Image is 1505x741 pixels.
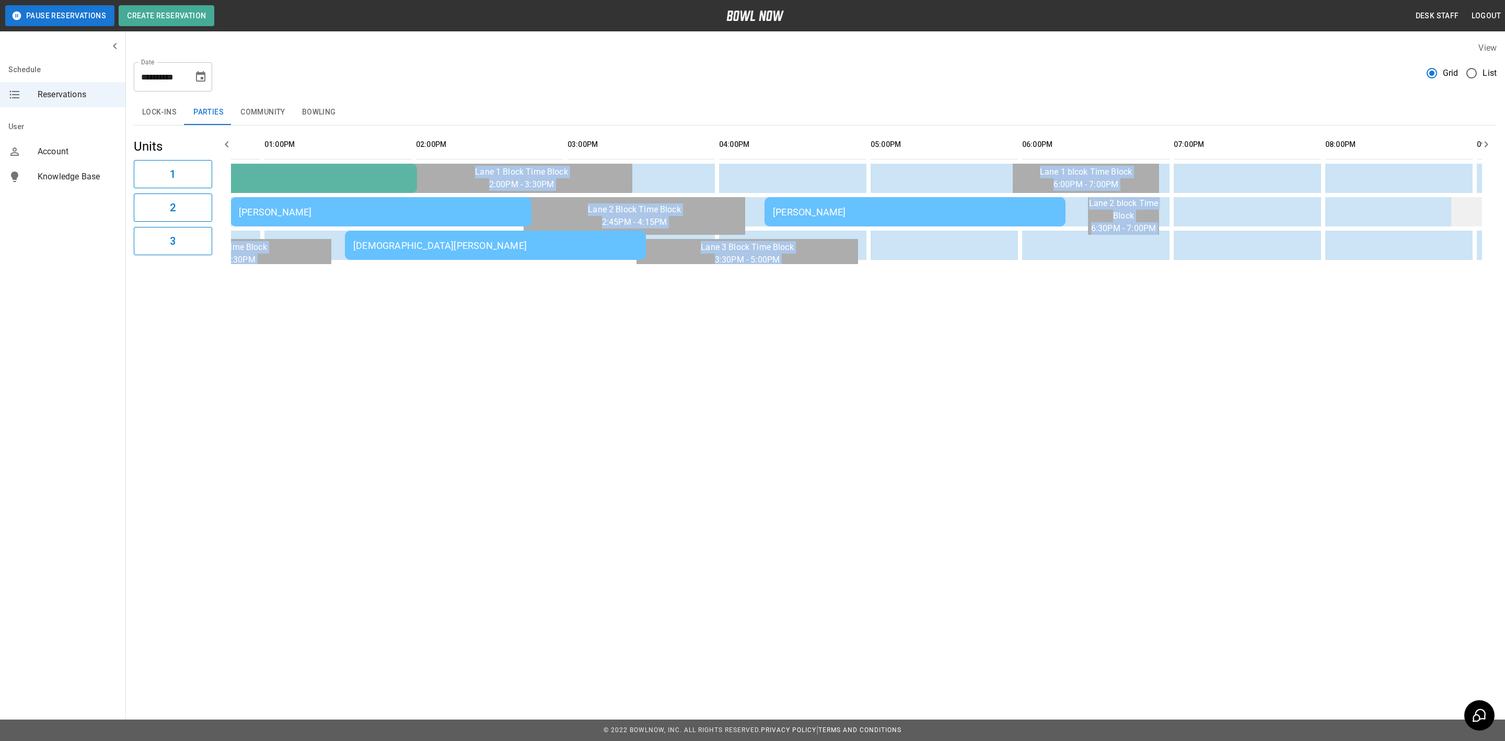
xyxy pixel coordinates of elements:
[1483,67,1497,79] span: List
[604,726,761,734] span: © 2022 BowlNow, Inc. All Rights Reserved.
[726,10,784,21] img: logo
[185,100,232,125] button: Parties
[124,173,409,184] div: [PERSON_NAME]
[818,726,901,734] a: Terms and Conditions
[134,100,1497,125] div: inventory tabs
[773,207,1057,218] div: [PERSON_NAME]
[353,240,638,251] div: [DEMOGRAPHIC_DATA][PERSON_NAME]
[134,160,212,188] button: 1
[1443,67,1458,79] span: Grid
[1467,6,1505,26] button: Logout
[38,145,117,158] span: Account
[38,170,117,183] span: Knowledge Base
[38,88,117,101] span: Reservations
[134,227,212,255] button: 3
[239,207,523,218] div: [PERSON_NAME]
[5,5,114,26] button: Pause Reservations
[134,138,212,155] h5: Units
[1478,43,1497,53] label: View
[1411,6,1463,26] button: Desk Staff
[232,100,294,125] button: Community
[134,100,185,125] button: Lock-ins
[134,193,212,222] button: 2
[170,199,176,216] h6: 2
[294,100,344,125] button: Bowling
[119,5,214,26] button: Create Reservation
[190,66,211,87] button: Choose date, selected date is Oct 11, 2025
[170,233,176,249] h6: 3
[170,166,176,183] h6: 1
[761,726,816,734] a: Privacy Policy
